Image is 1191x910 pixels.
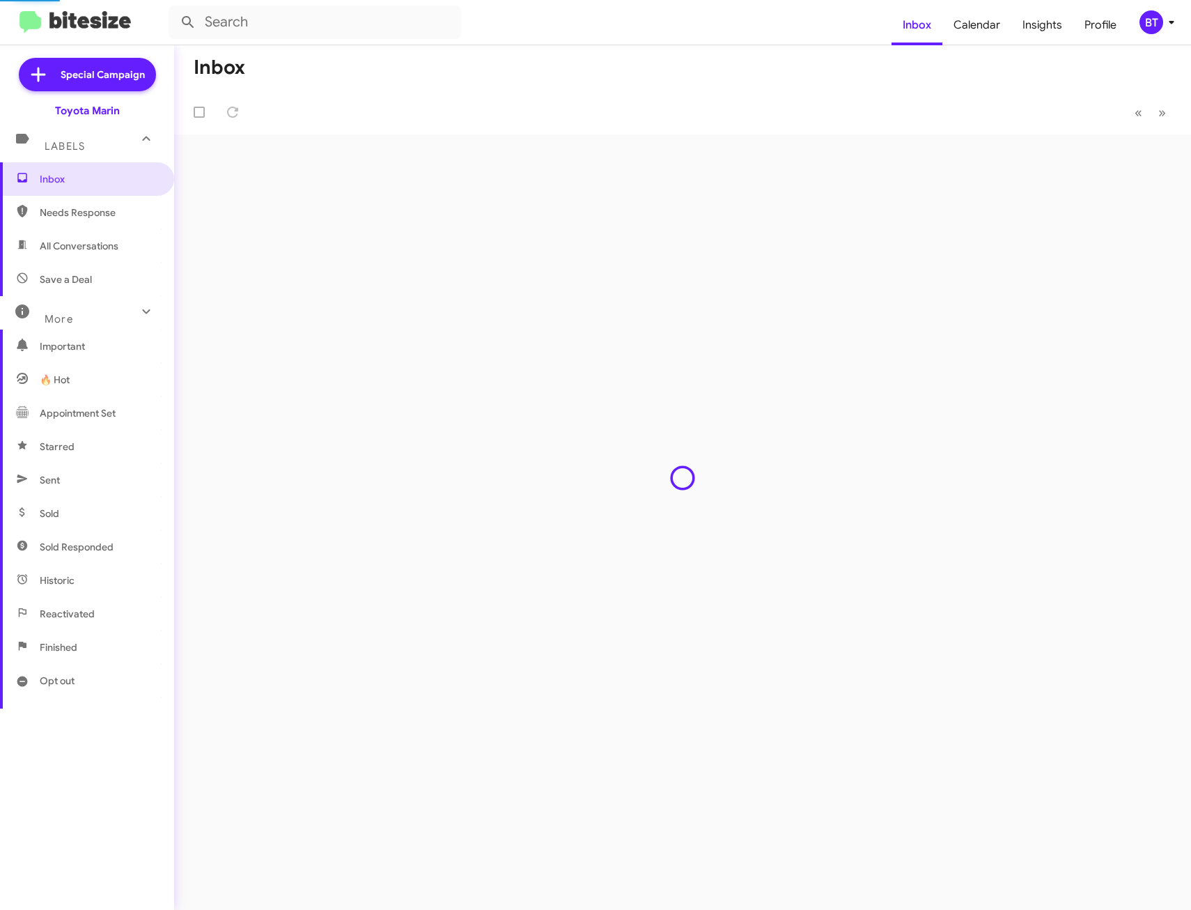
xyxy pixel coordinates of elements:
[942,5,1011,45] a: Calendar
[1126,98,1151,127] button: Previous
[40,707,73,721] span: Paused
[19,58,156,91] a: Special Campaign
[61,68,145,82] span: Special Campaign
[40,406,116,420] span: Appointment Set
[40,674,75,688] span: Opt out
[40,573,75,587] span: Historic
[1073,5,1128,45] a: Profile
[40,507,59,520] span: Sold
[45,140,85,153] span: Labels
[1158,104,1166,121] span: »
[40,607,95,621] span: Reactivated
[40,640,77,654] span: Finished
[1128,10,1176,34] button: BT
[892,5,942,45] a: Inbox
[40,206,158,219] span: Needs Response
[40,172,158,186] span: Inbox
[40,373,70,387] span: 🔥 Hot
[1135,104,1142,121] span: «
[40,440,75,454] span: Starred
[40,272,92,286] span: Save a Deal
[1011,5,1073,45] a: Insights
[40,239,118,253] span: All Conversations
[1150,98,1174,127] button: Next
[1127,98,1174,127] nav: Page navigation example
[1139,10,1163,34] div: BT
[45,313,73,325] span: More
[40,339,158,353] span: Important
[55,104,120,118] div: Toyota Marin
[40,473,60,487] span: Sent
[40,540,114,554] span: Sold Responded
[169,6,461,39] input: Search
[194,56,245,79] h1: Inbox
